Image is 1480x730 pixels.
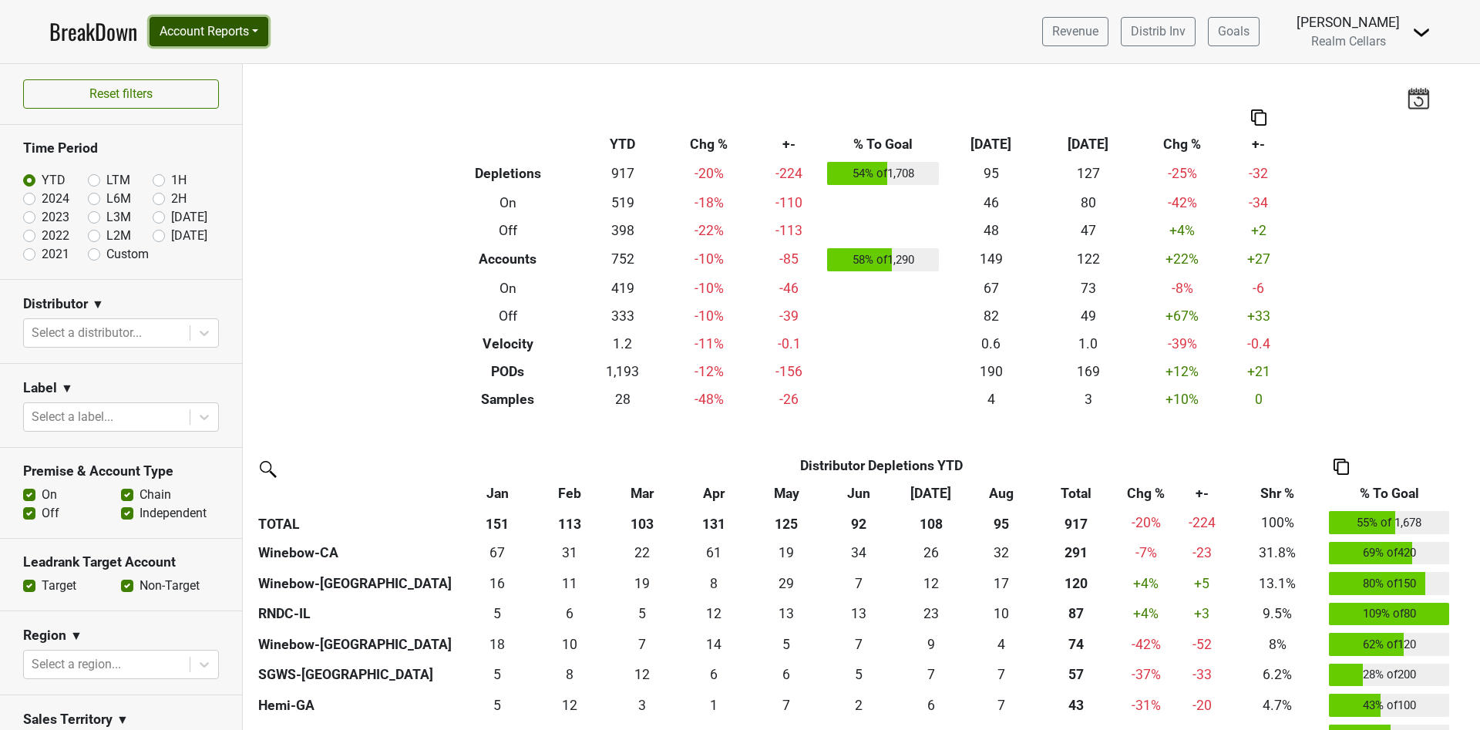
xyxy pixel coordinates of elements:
div: -20 [1178,695,1226,715]
div: 19 [610,574,674,594]
th: 43.418 [1035,690,1118,721]
th: 119.804 [1035,568,1118,599]
th: 151 [461,507,533,538]
td: +33 [1228,302,1290,330]
td: -26 [755,385,824,413]
span: -224 [1189,515,1216,530]
div: 14 [681,634,746,654]
td: 4 [943,385,1040,413]
td: +4 % [1137,217,1228,244]
td: 6.917 [967,660,1034,691]
td: -39 % [1137,330,1228,358]
div: 34 [826,543,891,563]
div: 19 [754,543,819,563]
td: +22 % [1137,244,1228,275]
th: Accounts [434,244,582,275]
td: 80 [1040,189,1137,217]
td: 5.08 [461,599,533,630]
div: 7 [754,695,819,715]
td: 419 [582,274,664,302]
td: 8% [1229,629,1326,660]
td: -42 % [1137,189,1228,217]
div: 8 [681,574,746,594]
th: PODs [434,358,582,385]
td: 82 [943,302,1040,330]
td: 917 [582,158,664,189]
label: Custom [106,245,149,264]
div: -52 [1178,634,1226,654]
td: -22 % [664,217,755,244]
td: 1.0 [1040,330,1137,358]
div: 12 [610,664,674,685]
th: Feb: activate to sort column ascending [533,479,606,507]
label: L3M [106,208,131,227]
label: Independent [140,504,207,523]
td: -6 [1228,274,1290,302]
td: 127 [1040,158,1137,189]
td: -48 % [664,385,755,413]
div: 67 [465,543,530,563]
td: 6.667 [750,690,822,721]
td: 7.173 [822,629,895,660]
span: ▼ [116,711,129,729]
th: Winebow-[GEOGRAPHIC_DATA] [254,629,461,660]
img: filter [254,456,279,480]
div: 43 [1039,695,1114,715]
h3: Region [23,627,66,644]
td: -31 % [1117,690,1174,721]
h3: Time Period [23,140,219,156]
td: -7 % [1117,538,1174,569]
div: 3 [610,695,674,715]
td: +10 % [1137,385,1228,413]
th: Shr %: activate to sort column ascending [1229,479,1326,507]
td: 95 [943,158,1040,189]
th: Chg %: activate to sort column ascending [1117,479,1174,507]
td: -39 [755,302,824,330]
td: 6.498 [750,660,822,691]
td: -113 [755,217,824,244]
td: 5.833 [895,690,967,721]
td: 5.081 [461,660,533,691]
label: Target [42,577,76,595]
div: 61 [681,543,746,563]
td: 9.502 [533,629,606,660]
td: -224 [755,158,824,189]
div: 31 [537,543,602,563]
th: Chg % [664,130,755,158]
div: 12 [537,695,602,715]
th: 291.417 [1035,538,1118,569]
div: -23 [1178,543,1226,563]
th: Samples [434,385,582,413]
th: 113 [533,507,606,538]
th: Mar: activate to sort column ascending [606,479,678,507]
td: 18.25 [461,629,533,660]
th: 103 [606,507,678,538]
td: 519 [582,189,664,217]
th: +-: activate to sort column ascending [1175,479,1229,507]
td: 47 [1040,217,1137,244]
td: +27 [1228,244,1290,275]
div: +5 [1178,574,1226,594]
td: -0.4 [1228,330,1290,358]
label: 2024 [42,190,69,208]
td: -42 % [1117,629,1174,660]
div: -33 [1178,664,1226,685]
td: +12 % [1137,358,1228,385]
label: Off [42,504,59,523]
label: LTM [106,171,130,190]
td: 7.334 [967,690,1034,721]
td: -11 % [664,330,755,358]
label: 2022 [42,227,69,245]
td: 4.582 [822,660,895,691]
label: 1H [171,171,187,190]
td: -10 % [664,244,755,275]
td: 19.303 [606,568,678,599]
td: 46 [943,189,1040,217]
td: 28 [582,385,664,413]
td: 15.763 [461,568,533,599]
button: Reset filters [23,79,219,109]
div: 5 [754,634,819,654]
td: 12.5 [750,599,822,630]
td: 169 [1040,358,1137,385]
td: +21 [1228,358,1290,385]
